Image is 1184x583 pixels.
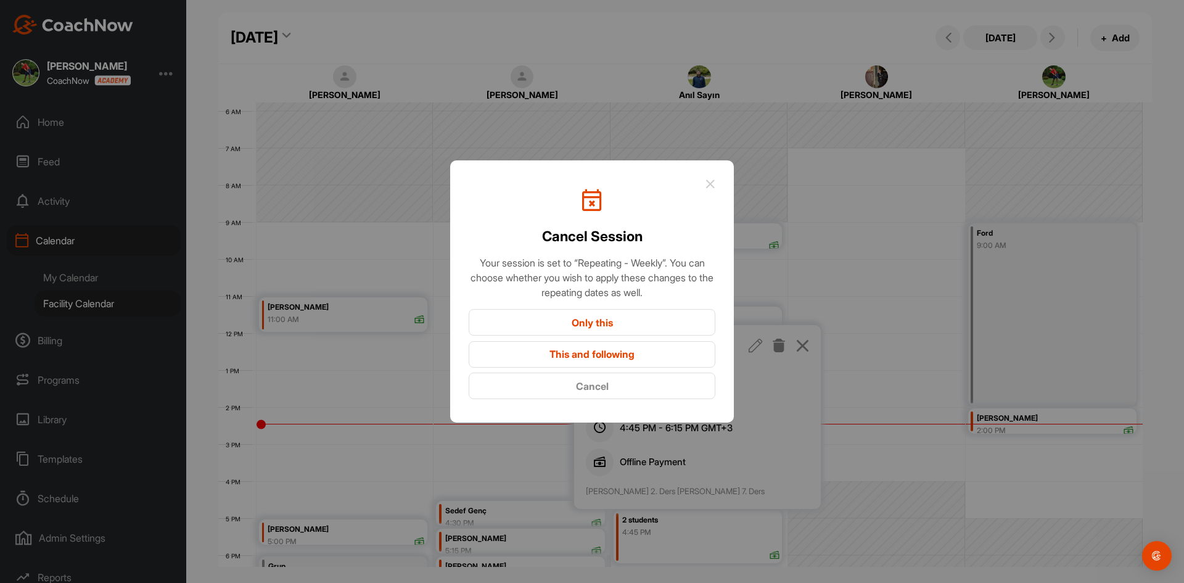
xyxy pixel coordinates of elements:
button: Cancel [469,373,715,399]
button: This and following [469,341,715,368]
div: Your session is set to “Repeating - Weekly”. You can choose whether you wish to apply these chang... [469,255,715,300]
h2: Cancel Session [542,226,643,247]
button: Only this [469,309,715,336]
div: Open Intercom Messenger [1142,541,1172,571]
